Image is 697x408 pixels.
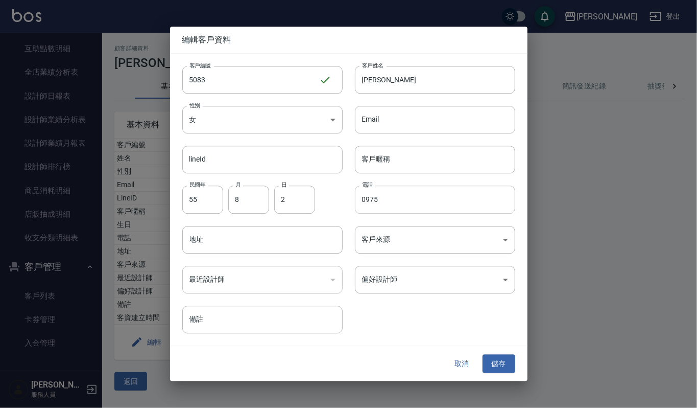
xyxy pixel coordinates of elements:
[362,61,383,69] label: 客戶姓名
[189,101,200,109] label: 性別
[446,354,478,373] button: 取消
[362,182,373,189] label: 電話
[483,354,515,373] button: 儲存
[235,182,241,189] label: 月
[182,106,343,133] div: 女
[189,61,211,69] label: 客戶編號
[281,182,286,189] label: 日
[189,182,205,189] label: 民國年
[182,35,515,45] span: 編輯客戶資料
